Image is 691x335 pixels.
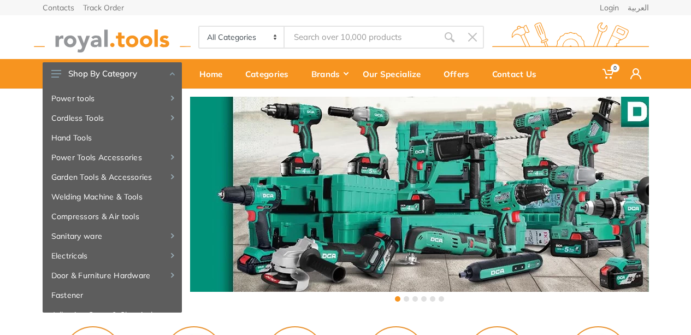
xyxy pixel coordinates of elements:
a: Welding Machine & Tools [43,187,182,207]
a: Contacts [43,4,74,11]
a: Power Tools Accessories [43,148,182,167]
button: Shop By Category [43,62,182,85]
a: Track Order [83,4,124,11]
div: Contact Us [485,62,552,85]
a: Home [192,59,238,89]
select: Category [199,27,285,48]
a: Login [600,4,619,11]
a: العربية [628,4,649,11]
a: Power tools [43,89,182,108]
a: Offers [436,59,485,89]
span: 0 [611,64,619,72]
div: Our Specialize [355,62,436,85]
a: Electricals [43,246,182,266]
img: royal.tools Logo [492,22,649,52]
a: Adhesive, Spray & Chemical [43,305,182,325]
div: Categories [238,62,304,85]
a: Cordless Tools [43,108,182,128]
a: Compressors & Air tools [43,207,182,226]
a: Sanitary ware [43,226,182,246]
a: 0 [595,59,623,89]
a: Hand Tools [43,128,182,148]
a: Our Specialize [355,59,436,89]
a: Categories [238,59,304,89]
div: Home [192,62,238,85]
img: royal.tools Logo [34,22,191,52]
input: Site search [285,26,438,49]
a: Garden Tools & Accessories [43,167,182,187]
a: Door & Furniture Hardware [43,266,182,285]
a: Contact Us [485,59,552,89]
div: Brands [304,62,355,85]
div: Offers [436,62,485,85]
a: Fastener [43,285,182,305]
